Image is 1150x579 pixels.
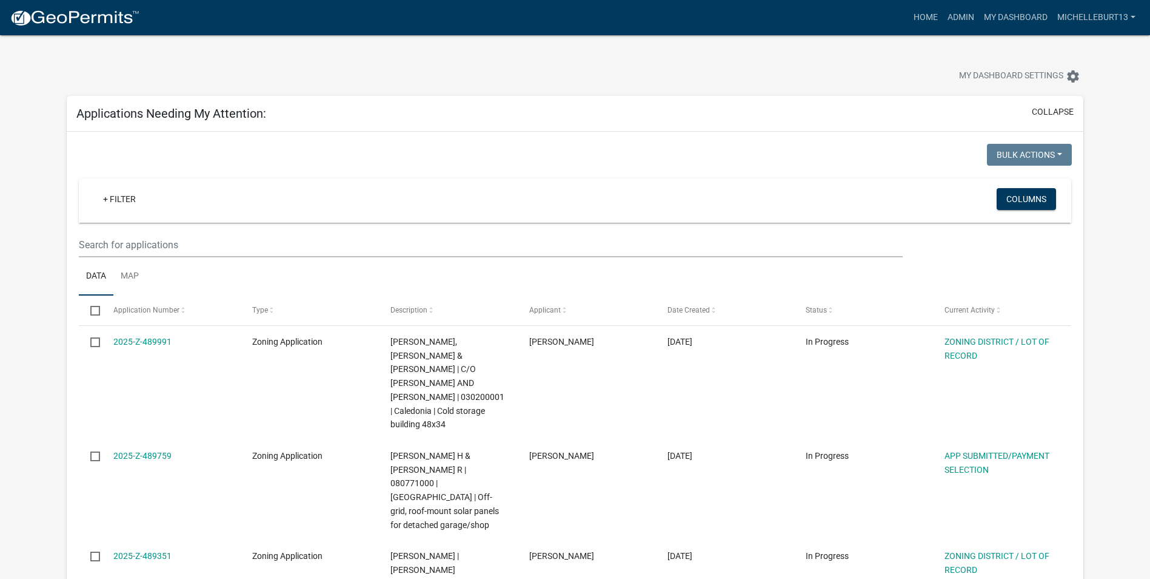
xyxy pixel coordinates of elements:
a: 2025-Z-489759 [113,451,172,461]
datatable-header-cell: Application Number [102,296,240,325]
span: Status [806,306,827,314]
button: collapse [1032,106,1074,118]
span: Application Number [113,306,179,314]
a: 2025-Z-489351 [113,551,172,561]
input: Search for applications [79,232,903,257]
h5: Applications Needing My Attention: [76,106,266,121]
button: Bulk Actions [987,144,1072,166]
span: 10/07/2025 [667,551,692,561]
span: Zoning Application [252,337,323,347]
datatable-header-cell: Select [79,296,102,325]
span: Zoning Application [252,551,323,561]
a: + Filter [93,188,145,210]
button: My Dashboard Settingssettings [949,64,1090,88]
button: Columns [997,188,1056,210]
a: ZONING DISTRICT / LOT OF RECORD [944,337,1049,361]
a: 2025-Z-489991 [113,337,172,347]
a: michelleburt13 [1052,6,1140,29]
a: Map [113,257,146,296]
span: Zoning Application [252,451,323,461]
datatable-header-cell: Description [379,296,517,325]
span: 10/08/2025 [667,451,692,461]
a: Data [79,257,113,296]
span: In Progress [806,551,849,561]
datatable-header-cell: Applicant [517,296,655,325]
span: My Dashboard Settings [959,69,1063,84]
span: Description [390,306,427,314]
span: Type [252,306,268,314]
datatable-header-cell: Type [241,296,379,325]
a: Home [909,6,943,29]
span: JUDITH E MASSMAN [529,337,594,347]
a: My Dashboard [979,6,1052,29]
span: WARNE,CHAD MASSMAN & CARRIE | C/O GARY AND JUDITH MASSMAN | 030200001 | Caledonia | Cold storage ... [390,337,504,430]
span: Date Created [667,306,710,314]
i: settings [1066,69,1080,84]
span: 10/08/2025 [667,337,692,347]
span: Calvin H Pasvogel [529,451,594,461]
datatable-header-cell: Current Activity [932,296,1071,325]
span: Applicant [529,306,561,314]
span: In Progress [806,451,849,461]
span: In Progress [806,337,849,347]
span: Steven Zieke [529,551,594,561]
datatable-header-cell: Date Created [656,296,794,325]
a: APP SUBMITTED/PAYMENT SELECTION [944,451,1049,475]
span: Current Activity [944,306,995,314]
datatable-header-cell: Status [794,296,932,325]
a: ZONING DISTRICT / LOT OF RECORD [944,551,1049,575]
a: Admin [943,6,979,29]
span: PASVOGEL,CALVIN H & ANN R | 080771000 | La Crescent | Off-grid, roof-mount solar panels for detac... [390,451,499,530]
